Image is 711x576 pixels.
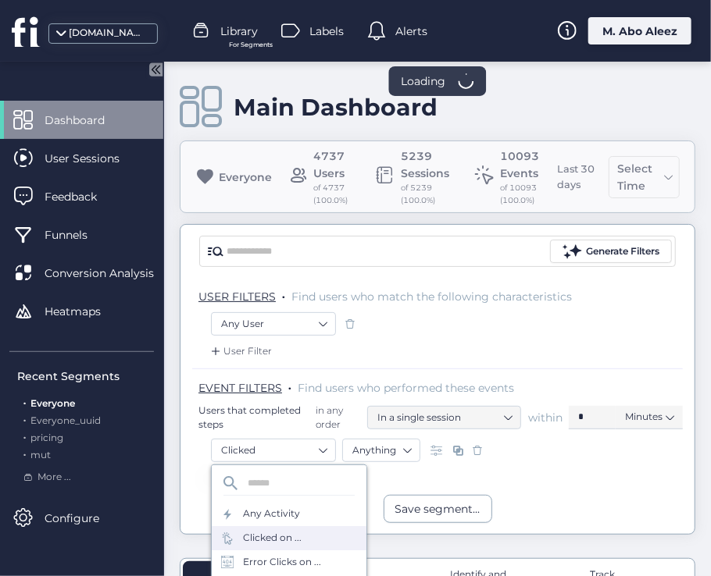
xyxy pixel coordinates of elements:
[208,343,272,359] div: User Filter
[45,112,128,129] span: Dashboard
[221,23,259,40] span: Library
[221,312,326,336] nz-select-item: Any User
[625,405,673,428] nz-select-item: Minutes
[45,303,124,320] span: Heatmaps
[45,188,120,205] span: Feedback
[402,73,446,90] span: Loading
[208,470,271,485] div: Add Event
[550,240,672,263] button: Generate Filters
[17,368,154,385] div: Recent Segments
[23,394,26,409] span: .
[310,23,345,40] span: Labels
[198,404,309,430] span: Users that completed steps
[45,150,143,167] span: User Sessions
[23,411,26,426] span: .
[298,381,514,395] span: Find users who performed these events
[198,290,276,304] span: USER FILTERS
[377,406,511,429] nz-select-item: In a single session
[282,286,285,302] span: .
[396,23,428,40] span: Alerts
[313,404,363,430] span: in any order
[45,510,123,527] span: Configure
[586,244,659,259] div: Generate Filters
[198,381,282,395] span: EVENT FILTERS
[45,265,177,282] span: Conversion Analysis
[288,378,291,393] span: .
[23,446,26,460] span: .
[230,40,273,50] span: For Segments
[395,500,481,517] div: Save segment...
[291,290,572,304] span: Find users who match the following characteristics
[352,439,410,462] nz-select-item: Anything
[30,397,75,409] span: Everyone
[30,449,51,460] span: mut
[588,17,691,44] div: M. Abo Aleez
[30,432,63,443] span: pricing
[38,470,71,485] span: More ...
[30,414,101,426] span: Everyone_uuid
[528,410,563,425] span: within
[221,439,326,462] nz-select-item: Clicked
[23,428,26,443] span: .
[45,226,111,244] span: Funnels
[69,26,147,41] div: [DOMAIN_NAME]
[234,93,438,122] div: Main Dashboard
